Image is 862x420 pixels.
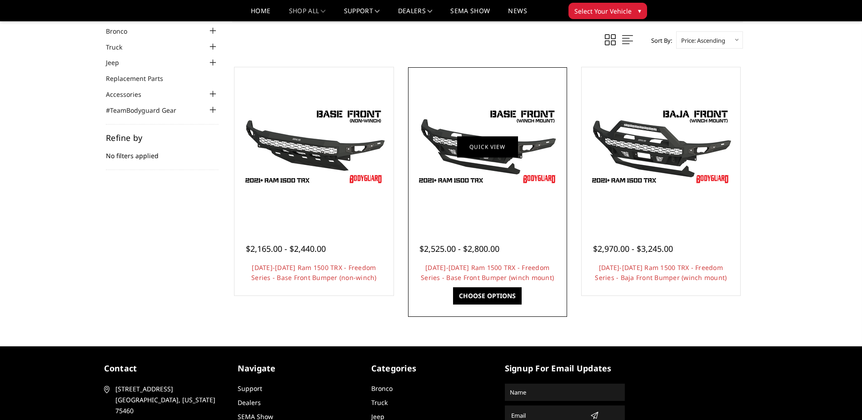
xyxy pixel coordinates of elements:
[638,6,641,15] span: ▾
[106,26,139,36] a: Bronco
[115,384,221,416] span: [STREET_ADDRESS] [GEOGRAPHIC_DATA], [US_STATE] 75460
[421,263,554,282] a: [DATE]-[DATE] Ram 1500 TRX - Freedom Series - Base Front Bumper (winch mount)
[415,106,560,188] img: 2021-2024 Ram 1500 TRX - Freedom Series - Base Front Bumper (winch mount)
[508,8,527,21] a: News
[237,70,391,224] a: 2021-2024 Ram 1500 TRX - Freedom Series - Base Front Bumper (non-winch) 2021-2024 Ram 1500 TRX - ...
[106,134,219,170] div: No filters applied
[593,243,673,254] span: $2,970.00 - $3,245.00
[506,385,623,400] input: Name
[410,70,565,224] a: 2021-2024 Ram 1500 TRX - Freedom Series - Base Front Bumper (winch mount)
[238,384,262,393] a: Support
[344,8,380,21] a: Support
[568,3,647,19] button: Select Your Vehicle
[106,58,130,67] a: Jeep
[419,243,499,254] span: $2,525.00 - $2,800.00
[450,8,490,21] a: SEMA Show
[371,384,393,393] a: Bronco
[371,362,491,375] h5: Categories
[457,136,518,157] a: Quick view
[574,6,632,16] span: Select Your Vehicle
[238,362,358,375] h5: Navigate
[238,398,261,407] a: Dealers
[106,74,174,83] a: Replacement Parts
[398,8,433,21] a: Dealers
[106,134,219,142] h5: Refine by
[289,8,326,21] a: shop all
[646,34,672,47] label: Sort By:
[106,105,188,115] a: #TeamBodyguard Gear
[106,90,153,99] a: Accessories
[104,362,224,375] h5: contact
[584,70,738,224] a: 2021-2024 Ram 1500 TRX - Freedom Series - Baja Front Bumper (winch mount) 2021-2024 Ram 1500 TRX ...
[505,362,625,375] h5: signup for email updates
[106,42,134,52] a: Truck
[246,243,326,254] span: $2,165.00 - $2,440.00
[241,106,387,188] img: 2021-2024 Ram 1500 TRX - Freedom Series - Base Front Bumper (non-winch)
[453,287,522,305] a: Choose Options
[371,398,388,407] a: Truck
[595,263,727,282] a: [DATE]-[DATE] Ram 1500 TRX - Freedom Series - Baja Front Bumper (winch mount)
[251,8,270,21] a: Home
[251,263,377,282] a: [DATE]-[DATE] Ram 1500 TRX - Freedom Series - Base Front Bumper (non-winch)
